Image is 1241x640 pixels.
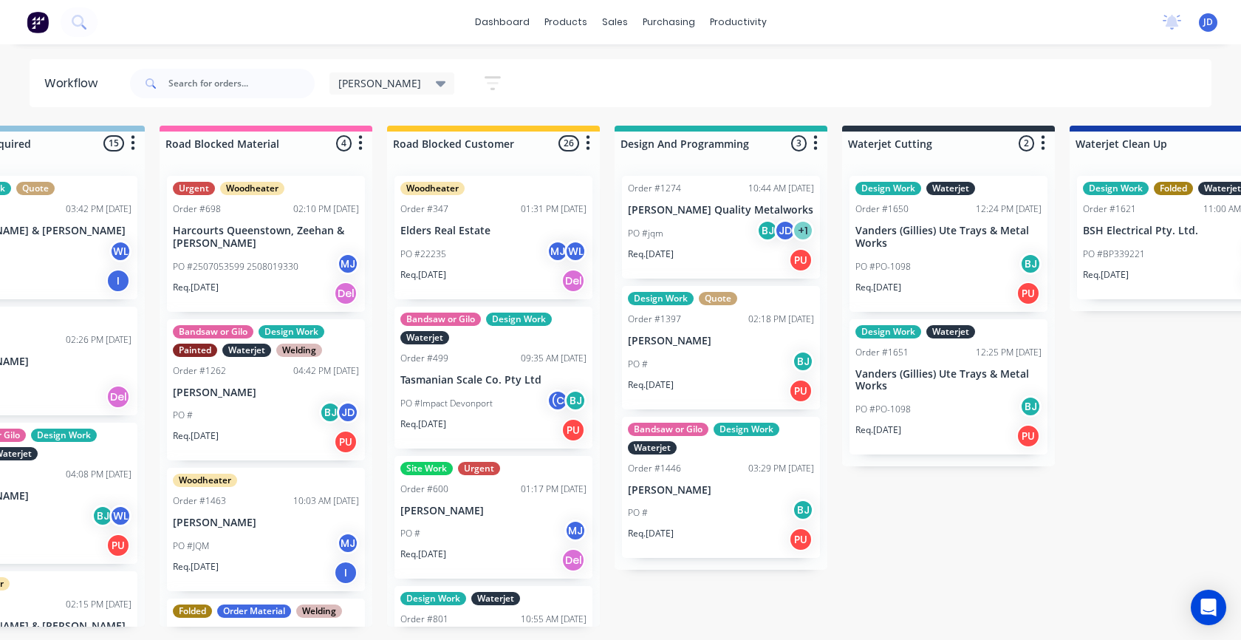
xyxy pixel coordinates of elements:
[855,225,1042,250] p: Vanders (Gillies) Ute Trays & Metal Works
[547,240,569,262] div: MJ
[561,269,585,293] div: Del
[1083,182,1149,195] div: Design Work
[595,11,635,33] div: sales
[400,202,448,216] div: Order #347
[222,344,271,357] div: Waterjet
[622,417,820,559] div: Bandsaw or GiloDesign WorkWaterjetOrder #144603:29 PM [DATE][PERSON_NAME]PO #BJReq.[DATE]PU
[173,260,298,273] p: PO #2507053599 2508019330
[173,605,212,618] div: Folded
[628,462,681,475] div: Order #1446
[748,313,814,326] div: 02:18 PM [DATE]
[400,225,587,237] p: Elders Real Estate
[293,494,359,508] div: 10:03 AM [DATE]
[27,11,49,33] img: Factory
[792,350,814,372] div: BJ
[220,182,284,195] div: Woodheater
[173,364,226,378] div: Order #1262
[521,352,587,365] div: 09:35 AM [DATE]
[1016,424,1040,448] div: PU
[628,335,814,347] p: [PERSON_NAME]
[66,202,131,216] div: 03:42 PM [DATE]
[106,269,130,293] div: I
[338,75,421,91] span: [PERSON_NAME]
[109,240,131,262] div: WL
[926,325,975,338] div: Waterjet
[622,176,820,279] div: Order #127410:44 AM [DATE][PERSON_NAME] Quality MetalworksPO #jqmBJJD+1Req.[DATE]PU
[792,219,814,242] div: + 1
[400,505,587,517] p: [PERSON_NAME]
[337,253,359,275] div: MJ
[400,268,446,282] p: Req. [DATE]
[1191,590,1226,625] div: Open Intercom Messenger
[471,592,520,605] div: Waterjet
[259,325,324,338] div: Design Work
[628,506,648,520] p: PO #
[334,430,358,454] div: PU
[628,313,681,326] div: Order #1397
[106,385,130,409] div: Del
[1203,16,1213,29] span: JD
[855,346,909,359] div: Order #1651
[400,462,453,475] div: Site Work
[167,319,365,461] div: Bandsaw or GiloDesign WorkPaintedWaterjetWeldingOrder #126204:42 PM [DATE][PERSON_NAME]PO #BJJDRe...
[855,423,901,437] p: Req. [DATE]
[173,625,226,639] div: Order #1636
[926,182,975,195] div: Waterjet
[855,368,1042,393] p: Vanders (Gillies) Ute Trays & Metal Works
[789,379,813,403] div: PU
[293,364,359,378] div: 04:42 PM [DATE]
[628,527,674,540] p: Req. [DATE]
[16,182,55,195] div: Quote
[561,418,585,442] div: PU
[521,483,587,496] div: 01:17 PM [DATE]
[564,240,587,262] div: WL
[748,462,814,475] div: 03:29 PM [DATE]
[400,352,448,365] div: Order #499
[792,499,814,521] div: BJ
[400,592,466,605] div: Design Work
[628,204,814,217] p: [PERSON_NAME] Quality Metalworks
[293,625,359,639] div: 12:03 PM [DATE]
[400,331,449,344] div: Waterjet
[714,423,779,436] div: Design Work
[394,307,592,449] div: Bandsaw or GiloDesign WorkWaterjetOrder #49909:35 AM [DATE]Tasmanian Scale Co. Pty LtdPO #Impact ...
[1019,253,1042,275] div: BJ
[337,532,359,554] div: MJ
[628,423,708,436] div: Bandsaw or Gilo
[976,346,1042,359] div: 12:25 PM [DATE]
[486,313,552,326] div: Design Work
[173,387,359,399] p: [PERSON_NAME]
[400,527,420,540] p: PO #
[400,313,481,326] div: Bandsaw or Gilo
[31,429,97,442] div: Design Work
[400,613,448,626] div: Order #801
[976,202,1042,216] div: 12:24 PM [DATE]
[635,11,702,33] div: purchasing
[748,182,814,195] div: 10:44 AM [DATE]
[173,325,253,338] div: Bandsaw or Gilo
[173,474,237,487] div: Woodheater
[855,403,911,416] p: PO #PO-1098
[173,494,226,508] div: Order #1463
[173,517,359,529] p: [PERSON_NAME]
[168,69,315,98] input: Search for orders...
[1083,248,1145,261] p: PO #BP339221
[66,333,131,347] div: 02:26 PM [DATE]
[1016,282,1040,305] div: PU
[547,389,569,412] div: (C
[173,539,209,553] p: PO #JQM
[66,598,131,611] div: 02:15 PM [DATE]
[1083,268,1129,282] p: Req. [DATE]
[855,325,921,338] div: Design Work
[1154,182,1193,195] div: Folded
[173,429,219,443] p: Req. [DATE]
[855,281,901,294] p: Req. [DATE]
[855,260,911,273] p: PO #PO-1098
[789,248,813,272] div: PU
[109,505,131,527] div: WL
[167,176,365,312] div: UrgentWoodheaterOrder #69802:10 PM [DATE]Harcourts Queenstown, Zeehan & [PERSON_NAME]PO #25070535...
[334,282,358,305] div: Del
[400,548,446,561] p: Req. [DATE]
[537,11,595,33] div: products
[173,344,217,357] div: Painted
